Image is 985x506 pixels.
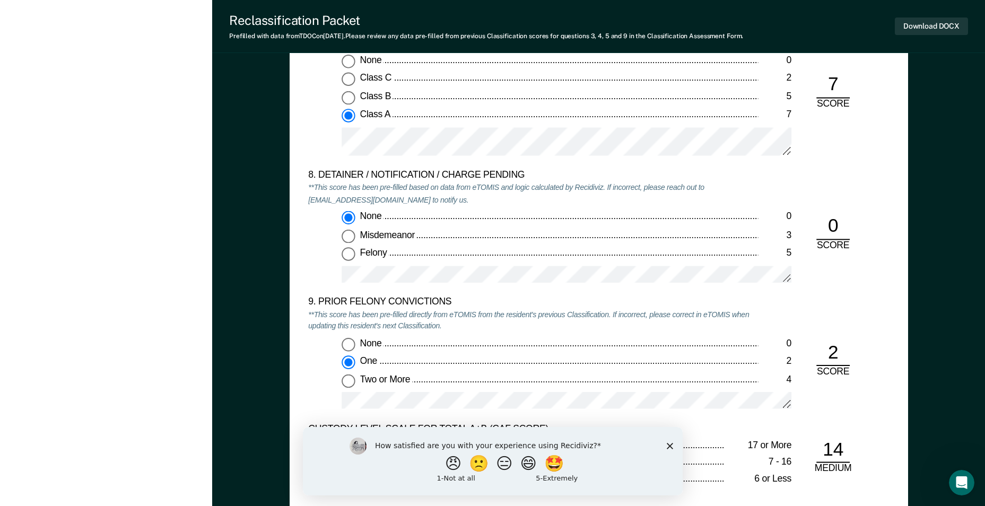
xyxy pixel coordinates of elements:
div: 17 or More [725,440,791,452]
div: 4 [758,374,791,386]
iframe: Intercom live chat [949,470,974,495]
span: Felony [360,248,389,258]
input: Two or More4 [342,374,355,388]
span: Misdemeanor [360,229,416,240]
div: 7 - 16 [725,457,791,469]
div: SCORE [808,240,858,252]
input: One2 [342,356,355,370]
div: 0 [758,338,791,350]
div: SCORE [808,98,858,110]
div: Reclassification Packet [229,13,743,28]
span: One [360,356,379,367]
div: 2 [758,356,791,368]
div: 8. DETAINER / NOTIFICATION / CHARGE PENDING [308,170,758,182]
input: Misdemeanor3 [342,229,355,243]
div: 0 [816,214,850,240]
input: Class B5 [342,91,355,105]
span: Class A [360,109,392,120]
input: None0 [342,338,355,352]
div: 0 [758,55,791,67]
div: 14 [816,438,850,464]
input: Class C2 [342,73,355,87]
div: 5 [758,91,791,103]
div: 7 [758,109,791,121]
div: 5 [758,248,791,260]
div: 7 [816,73,850,99]
div: 6 or Less [725,474,791,486]
input: Class A7 [342,109,355,123]
span: None [360,55,383,65]
div: 2 [758,73,791,85]
div: MEDIUM [808,464,858,476]
div: 2 [816,341,850,367]
em: **This score has been pre-filled directly from eTOMIS from the resident's previous Classification... [308,310,749,331]
span: None [360,211,383,222]
span: None [360,338,383,348]
div: SCORE [808,367,858,379]
div: Prefilled with data from TDOC on [DATE] . Please review any data pre-filled from previous Classif... [229,32,743,40]
input: None0 [342,55,355,68]
iframe: Survey by Kim from Recidiviz [303,427,683,495]
div: 3 [758,229,791,241]
input: Felony5 [342,248,355,261]
span: Class B [360,91,393,102]
input: None0 [342,211,355,225]
div: 9. PRIOR FELONY CONVICTIONS [308,296,758,309]
div: CUSTODY LEVEL SCALE FOR TOTAL A+B (CAF SCORE) [308,423,758,435]
span: Class C [360,73,393,84]
button: Download DOCX [895,18,968,35]
div: 0 [758,211,791,223]
span: Two or More [360,374,412,385]
em: **This score has been pre-filled based on data from eTOMIS and logic calculated by Recidiviz. If ... [308,183,704,205]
